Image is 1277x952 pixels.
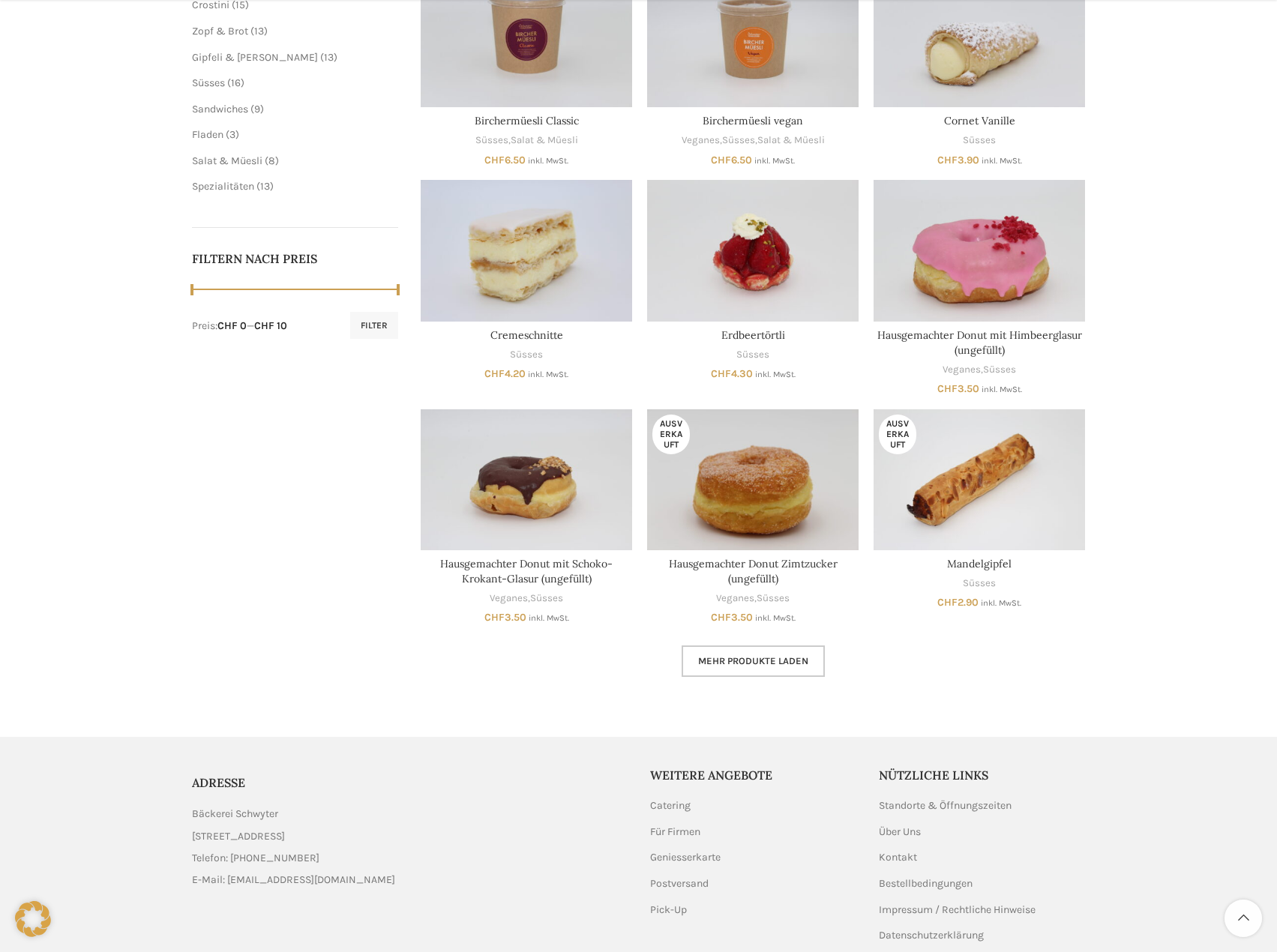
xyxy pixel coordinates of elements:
a: Hausgemachter Donut mit Schoko-Krokant-Glasur (ungefüllt) [421,409,632,550]
a: Süsses [192,76,225,89]
span: CHF [711,611,731,624]
a: Bestellbedingungen [879,876,974,891]
a: Süsses [983,363,1016,377]
a: Süsses [757,591,790,606]
a: Süsses [530,591,563,606]
span: Mehr Produkte laden [698,655,808,667]
span: Ausverkauft [652,415,690,454]
span: Gipfeli & [PERSON_NAME] [192,51,318,64]
span: CHF [711,154,731,166]
a: Salat & Müesli [757,133,825,148]
span: E-Mail: [EMAIL_ADDRESS][DOMAIN_NAME] [192,872,395,888]
small: inkl. MwSt. [755,613,796,623]
small: inkl. MwSt. [755,370,796,379]
span: CHF 10 [254,319,287,332]
a: Cremeschnitte [490,328,563,342]
small: inkl. MwSt. [528,156,568,166]
span: CHF [937,154,958,166]
span: CHF [711,367,731,380]
a: Birchermüesli vegan [703,114,803,127]
a: Hausgemachter Donut Zimtzucker (ungefüllt) [647,409,859,550]
a: Erdbeertörtli [721,328,785,342]
a: Erdbeertörtli [647,180,859,321]
span: 16 [231,76,241,89]
a: Birchermüesli Classic [475,114,579,127]
a: Sandwiches [192,103,248,115]
h5: Weitere Angebote [650,767,857,783]
span: CHF [484,154,505,166]
div: Preis: — [192,319,287,334]
a: Veganes [943,363,981,377]
a: Süsses [510,348,543,362]
bdi: 3.90 [937,154,979,166]
div: , [421,133,632,148]
small: inkl. MwSt. [754,156,795,166]
span: CHF [937,596,958,609]
span: CHF [937,382,958,395]
span: 9 [254,103,260,115]
a: Veganes [716,591,754,606]
a: Über Uns [879,825,922,840]
a: Fladen [192,128,223,141]
span: 13 [260,180,270,193]
a: Hausgemachter Donut mit Himbeerglasur (ungefüllt) [874,180,1085,321]
a: Pick-Up [650,903,688,918]
a: Scroll to top button [1225,900,1262,937]
a: Für Firmen [650,825,702,840]
span: CHF 0 [217,319,247,332]
small: inkl. MwSt. [528,370,568,379]
bdi: 4.30 [711,367,753,380]
a: Mehr Produkte laden [682,645,825,677]
a: Mandelgipfel [874,409,1085,550]
a: Postversand [650,876,710,891]
a: Mandelgipfel [947,557,1012,570]
a: Salat & Müesli [192,154,262,167]
span: CHF [484,367,505,380]
span: 3 [229,128,235,141]
a: Zopf & Brot [192,25,248,37]
a: Standorte & Öffnungszeiten [879,798,1013,813]
span: 8 [268,154,275,167]
a: Veganes [490,591,528,606]
a: Süsses [722,133,755,148]
a: Cornet Vanille [944,114,1015,127]
a: Süsses [963,576,996,591]
div: , [421,591,632,606]
a: Süsses [963,133,996,148]
a: Catering [650,798,692,813]
a: Süsses [475,133,508,148]
small: inkl. MwSt. [529,613,569,623]
div: , [874,363,1085,377]
a: Salat & Müesli [511,133,578,148]
div: , [647,591,859,606]
a: Kontakt [879,850,919,865]
bdi: 6.50 [484,154,526,166]
a: Hausgemachter Donut Zimtzucker (ungefüllt) [669,557,838,585]
span: 13 [324,51,334,64]
bdi: 6.50 [711,154,752,166]
a: Veganes [682,133,720,148]
a: List item link [192,850,628,867]
span: [STREET_ADDRESS] [192,828,285,845]
bdi: 3.50 [484,611,526,624]
a: Hausgemachter Donut mit Schoko-Krokant-Glasur (ungefüllt) [440,557,613,585]
span: 13 [254,25,264,37]
a: Datenschutzerklärung [879,928,985,943]
span: Ausverkauft [879,415,916,454]
bdi: 4.20 [484,367,526,380]
a: Impressum / Rechtliche Hinweise [879,903,1037,918]
a: Geniesserkarte [650,850,722,865]
a: Spezialitäten [192,180,254,193]
span: Bäckerei Schwyter [192,806,278,822]
a: Süsses [736,348,769,362]
button: Filter [350,312,398,339]
span: CHF [484,611,505,624]
h5: Nützliche Links [879,767,1086,783]
span: ADRESSE [192,775,245,790]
